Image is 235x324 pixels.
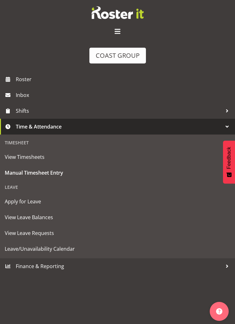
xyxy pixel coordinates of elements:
div: Timesheet [2,136,233,149]
a: View Timesheets [2,149,233,165]
span: View Timesheets [5,152,230,162]
span: Shifts [16,106,222,116]
span: Apply for Leave [5,197,230,206]
span: Time & Attendance [16,122,222,131]
button: Feedback - Show survey [223,141,235,183]
span: Manual Timesheet Entry [5,168,230,177]
a: Apply for Leave [2,194,233,209]
div: Leave [2,181,233,194]
a: Manual Timesheet Entry [2,165,233,181]
div: COAST GROUP [96,51,140,60]
span: Feedback [226,147,232,169]
a: Leave/Unavailability Calendar [2,241,233,257]
span: Finance & Reporting [16,261,222,271]
span: Roster [16,75,232,84]
span: Inbox [16,90,232,100]
span: View Leave Requests [5,228,230,238]
span: View Leave Balances [5,213,230,222]
img: help-xxl-2.png [216,308,222,315]
a: View Leave Requests [2,225,233,241]
span: Leave/Unavailability Calendar [5,244,230,254]
a: View Leave Balances [2,209,233,225]
img: Rosterit website logo [92,6,144,19]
